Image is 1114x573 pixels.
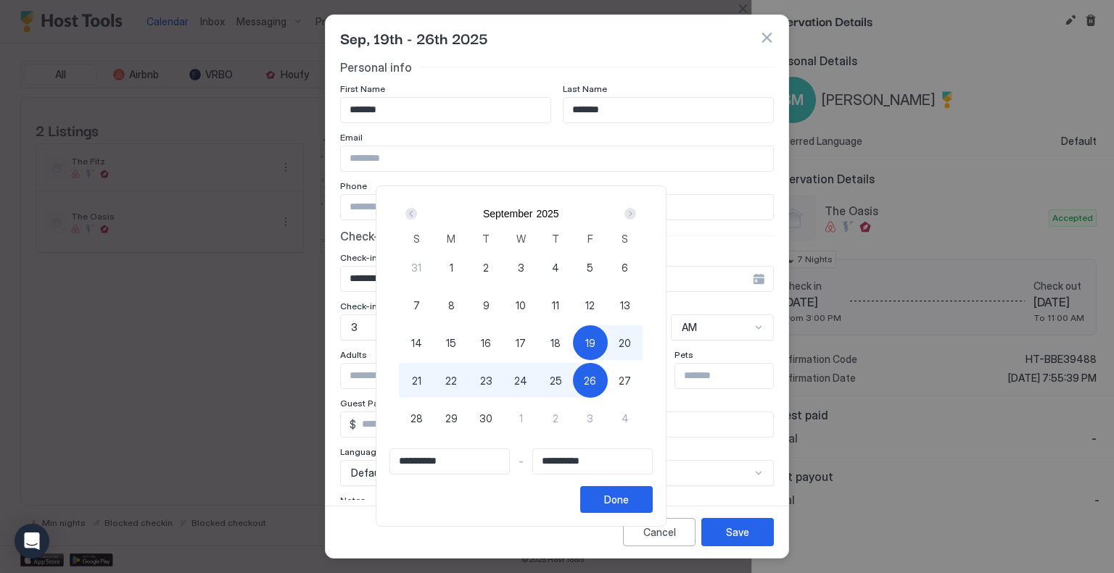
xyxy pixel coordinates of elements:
[604,492,629,507] div: Done
[434,401,469,435] button: 29
[585,298,595,313] span: 12
[619,205,639,222] button: Next
[390,449,509,474] input: Input Field
[399,288,434,322] button: 7
[619,373,631,388] span: 27
[620,298,630,313] span: 13
[483,298,490,313] span: 9
[469,288,503,322] button: 9
[585,335,595,351] span: 19
[447,231,455,246] span: M
[399,250,434,285] button: 31
[469,250,503,285] button: 2
[622,231,628,246] span: S
[608,401,643,435] button: 4
[15,524,49,559] div: Open Intercom Messenger
[411,260,421,275] span: 31
[445,373,457,388] span: 22
[469,325,503,360] button: 16
[434,325,469,360] button: 15
[538,325,573,360] button: 18
[469,401,503,435] button: 30
[479,411,492,426] span: 30
[413,231,420,246] span: S
[538,288,573,322] button: 11
[622,411,629,426] span: 4
[538,250,573,285] button: 4
[587,231,593,246] span: F
[552,298,559,313] span: 11
[516,335,526,351] span: 17
[412,373,421,388] span: 21
[584,373,596,388] span: 26
[519,455,524,468] span: -
[483,260,489,275] span: 2
[619,335,631,351] span: 20
[481,335,491,351] span: 16
[587,260,593,275] span: 5
[536,208,558,219] button: 2025
[434,288,469,322] button: 8
[573,288,608,322] button: 12
[450,260,453,275] span: 1
[518,260,524,275] span: 3
[519,411,523,426] span: 1
[580,486,653,513] button: Done
[538,401,573,435] button: 2
[403,205,422,222] button: Prev
[483,208,532,219] button: September
[399,325,434,360] button: 14
[503,325,538,360] button: 17
[445,411,458,426] span: 29
[587,411,593,426] span: 3
[399,401,434,435] button: 28
[503,363,538,398] button: 24
[608,250,643,285] button: 6
[399,363,434,398] button: 21
[448,298,455,313] span: 8
[411,335,422,351] span: 14
[434,363,469,398] button: 22
[608,363,643,398] button: 27
[410,411,423,426] span: 28
[552,231,559,246] span: T
[503,401,538,435] button: 1
[538,363,573,398] button: 25
[553,411,558,426] span: 2
[413,298,420,313] span: 7
[480,373,492,388] span: 23
[573,401,608,435] button: 3
[469,363,503,398] button: 23
[516,231,526,246] span: W
[533,449,652,474] input: Input Field
[550,335,561,351] span: 18
[514,373,527,388] span: 24
[608,288,643,322] button: 13
[573,250,608,285] button: 5
[622,260,628,275] span: 6
[573,325,608,360] button: 19
[503,288,538,322] button: 10
[482,231,490,246] span: T
[503,250,538,285] button: 3
[516,298,526,313] span: 10
[573,363,608,398] button: 26
[552,260,559,275] span: 4
[446,335,456,351] span: 15
[434,250,469,285] button: 1
[608,325,643,360] button: 20
[550,373,562,388] span: 25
